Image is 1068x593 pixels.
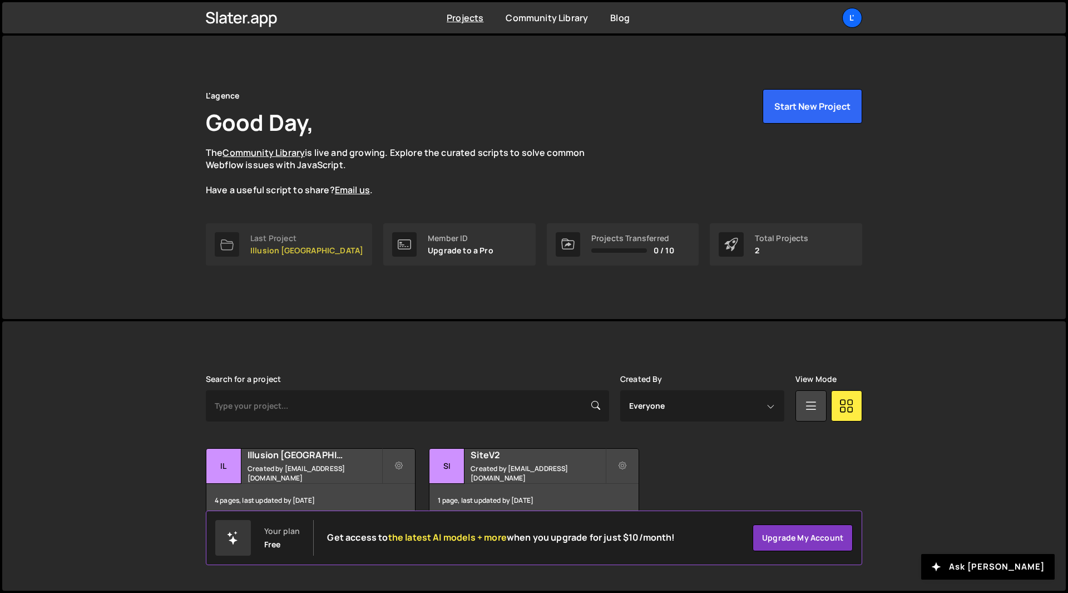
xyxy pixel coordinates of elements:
a: Email us [335,184,370,196]
div: 1 page, last updated by [DATE] [429,484,638,517]
div: Your plan [264,527,300,536]
a: Community Library [506,12,588,24]
h2: Illusion [GEOGRAPHIC_DATA] [248,449,382,461]
a: Community Library [222,146,305,159]
a: L' [842,8,862,28]
h2: Get access to when you upgrade for just $10/month! [327,532,675,543]
p: Illusion [GEOGRAPHIC_DATA] [250,246,363,255]
div: Projects Transferred [591,234,674,243]
a: Il Illusion [GEOGRAPHIC_DATA] Created by [EMAIL_ADDRESS][DOMAIN_NAME] 4 pages, last updated by [D... [206,448,416,518]
div: L'agence [206,89,239,102]
a: Last Project Illusion [GEOGRAPHIC_DATA] [206,223,372,266]
div: Il [206,449,241,484]
div: Total Projects [755,234,808,243]
span: 0 / 10 [654,246,674,255]
a: Si SiteV2 Created by [EMAIL_ADDRESS][DOMAIN_NAME] 1 page, last updated by [DATE] [429,448,639,518]
div: Last Project [250,234,363,243]
p: The is live and growing. Explore the curated scripts to solve common Webflow issues with JavaScri... [206,146,606,197]
p: 2 [755,246,808,255]
p: Upgrade to a Pro [428,246,493,255]
button: Ask [PERSON_NAME] [921,554,1055,580]
label: View Mode [795,375,837,384]
a: Projects [447,12,483,24]
a: Upgrade my account [753,525,853,551]
a: Blog [610,12,630,24]
label: Search for a project [206,375,281,384]
span: the latest AI models + more [388,531,507,543]
div: 4 pages, last updated by [DATE] [206,484,415,517]
div: Si [429,449,464,484]
input: Type your project... [206,390,609,422]
h1: Good Day, [206,107,314,138]
h2: SiteV2 [471,449,605,461]
small: Created by [EMAIL_ADDRESS][DOMAIN_NAME] [248,464,382,483]
small: Created by [EMAIL_ADDRESS][DOMAIN_NAME] [471,464,605,483]
button: Start New Project [763,89,862,124]
label: Created By [620,375,662,384]
div: Free [264,540,281,549]
div: Member ID [428,234,493,243]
